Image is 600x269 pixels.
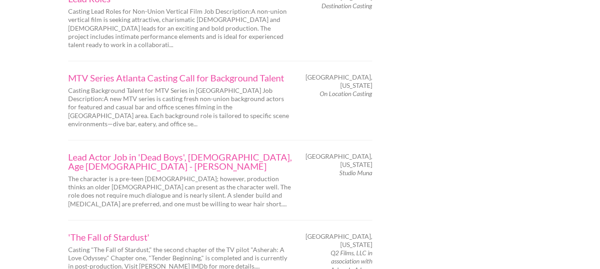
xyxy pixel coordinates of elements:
span: [GEOGRAPHIC_DATA], [US_STATE] [305,152,372,169]
em: Studio Muna [339,169,372,177]
a: 'The Fall of Stardust' [68,232,292,242]
a: Lead Actor Job in 'Dead Boys', [DEMOGRAPHIC_DATA], Age [DEMOGRAPHIC_DATA] - [PERSON_NAME] [68,152,292,171]
p: Casting Lead Roles for Non-Union Vertical Film Job Description:A non-union vertical film is seeki... [68,7,292,49]
a: MTV Series Atlanta Casting Call for Background Talent [68,73,292,82]
em: Destination Casting [321,2,372,10]
span: [GEOGRAPHIC_DATA], [US_STATE] [305,73,372,90]
span: [GEOGRAPHIC_DATA], [US_STATE] [305,232,372,249]
p: Casting Background Talent for MTV Series in [GEOGRAPHIC_DATA] Job Description:A new MTV series is... [68,86,292,128]
p: The character is a pre-teen [DEMOGRAPHIC_DATA]; however, production thinks an older [DEMOGRAPHIC_... [68,175,292,208]
em: On Location Casting [320,90,372,97]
